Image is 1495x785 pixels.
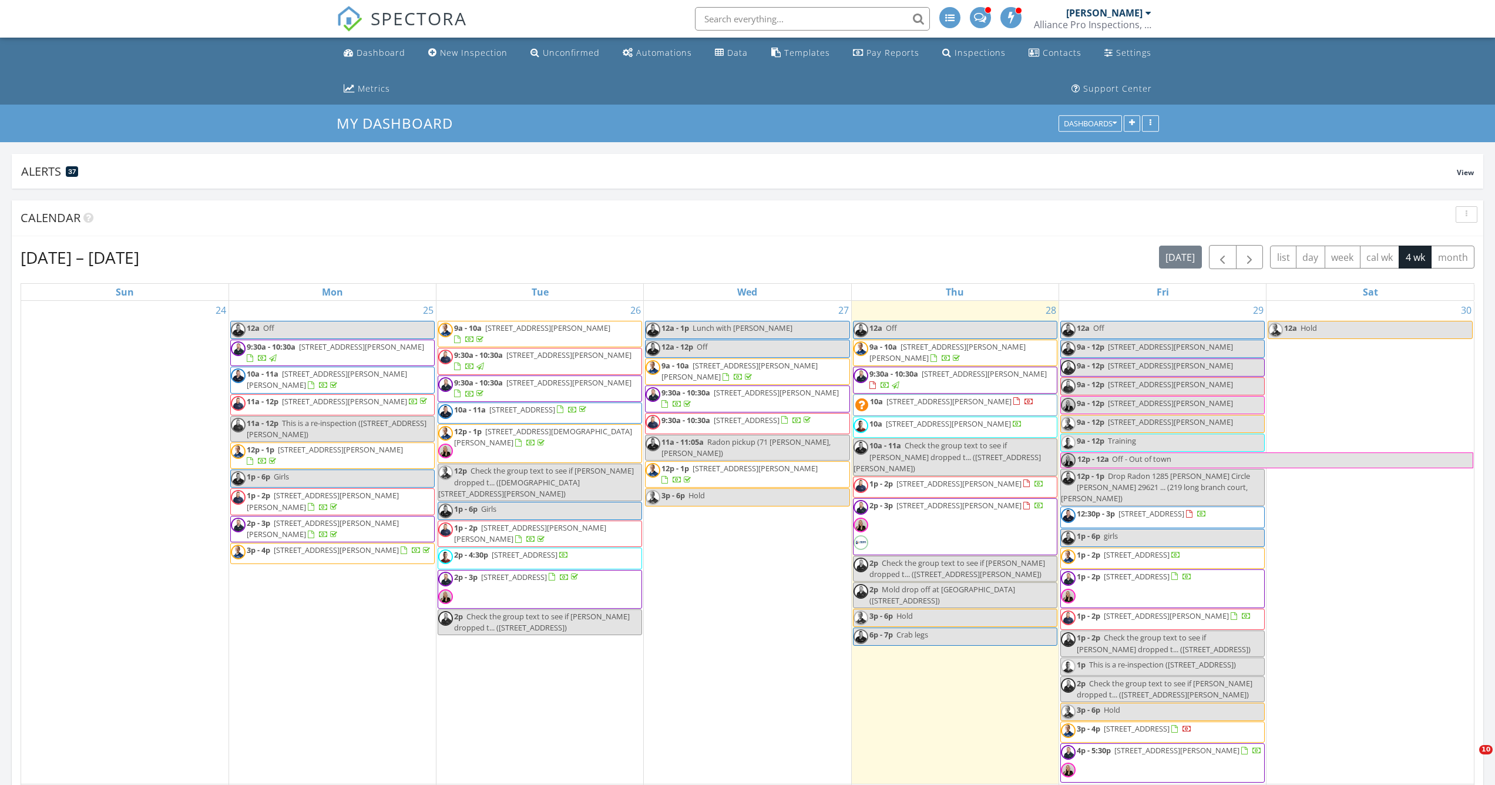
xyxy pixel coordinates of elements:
img: profile.png [854,535,868,550]
img: img_9418_2.jpg [1061,531,1076,545]
span: Radon pickup (71 [PERSON_NAME], [PERSON_NAME]) [661,437,831,458]
a: 10a - 11a [STREET_ADDRESS][PERSON_NAME][PERSON_NAME] [230,367,435,393]
a: 12:30p - 3p [STREET_ADDRESS] [1077,508,1207,519]
div: [PERSON_NAME] [1066,7,1143,19]
div: Alliance Pro Inspections, LLC [1034,19,1151,31]
a: Sunday [113,284,136,300]
img: img_6598.jpeg [231,518,246,532]
a: Go to August 24, 2025 [213,301,229,320]
span: [STREET_ADDRESS][PERSON_NAME][PERSON_NAME] [247,368,407,390]
img: img_2106.jpeg [438,426,453,441]
img: 594ecb33dcaa4f94b6052038f0fca2db.jpg [854,418,868,433]
a: 9:30a - 10:30a [STREET_ADDRESS][PERSON_NAME] [230,340,435,366]
a: 10a [STREET_ADDRESS][PERSON_NAME] [853,417,1057,438]
span: 2p - 4:30p [454,549,488,560]
img: 6k7a961822.jpg [438,522,453,537]
input: Search everything... [695,7,930,31]
a: 2p - 3p [STREET_ADDRESS][PERSON_NAME] [853,498,1057,555]
span: 6p - 7p [869,629,893,640]
img: img_6598.jpeg [854,500,868,515]
span: girls [1104,531,1118,541]
span: 12a - 1p [661,323,689,333]
span: Check the group text to see if [PERSON_NAME] dropped t... ([STREET_ADDRESS][PERSON_NAME]) [854,440,1041,473]
a: Go to August 26, 2025 [628,301,643,320]
span: Mold drop off at [GEOGRAPHIC_DATA] ([STREET_ADDRESS]) [869,584,1015,606]
span: 1p - 6p [247,471,270,482]
span: 10a [870,396,883,407]
img: img_9197.jpeg [1061,589,1076,603]
img: 594ecb33dcaa4f94b6052038f0fca2db.jpg [1061,659,1076,674]
span: Crab legs [896,629,928,640]
span: [STREET_ADDRESS][PERSON_NAME] [299,341,424,352]
span: Lunch with [PERSON_NAME] [693,323,792,333]
a: 9a - 10a [STREET_ADDRESS][PERSON_NAME][PERSON_NAME] [661,360,818,382]
span: [STREET_ADDRESS][PERSON_NAME][PERSON_NAME] [247,490,399,512]
a: Saturday [1360,284,1380,300]
span: [STREET_ADDRESS][PERSON_NAME] [896,500,1022,511]
img: img_9418_2.jpg [1061,471,1076,485]
a: 2p - 3p [STREET_ADDRESS][PERSON_NAME] [869,500,1044,511]
img: img_2106.jpeg [854,610,868,625]
a: 12p - 1p [STREET_ADDRESS][PERSON_NAME] [645,461,849,488]
span: [STREET_ADDRESS][PERSON_NAME] [896,478,1022,489]
span: [STREET_ADDRESS][PERSON_NAME] [506,377,631,388]
img: img_9197.jpeg [1061,453,1076,468]
span: Hold [1301,323,1317,333]
button: 4 wk [1399,246,1432,269]
span: 9a - 12p [1077,398,1104,408]
span: [STREET_ADDRESS][PERSON_NAME] [886,418,1011,429]
img: img_6598.jpeg [646,387,660,402]
span: 3p - 4p [247,545,270,555]
a: 9:30a - 10:30a [STREET_ADDRESS] [661,415,813,425]
span: 9a - 12p [1077,360,1104,371]
a: 1p - 2p [STREET_ADDRESS][PERSON_NAME] [1077,610,1251,621]
span: 9a - 12p [1077,417,1104,427]
a: 9:30a - 10:30a [STREET_ADDRESS][PERSON_NAME] [645,385,849,412]
button: Previous [1209,245,1237,269]
span: 9a - 12p [1077,341,1104,352]
img: img_2106.jpeg [646,490,660,505]
span: Check the group text to see if [PERSON_NAME] dropped t... ([STREET_ADDRESS][PERSON_NAME]) [869,558,1045,579]
span: [STREET_ADDRESS][PERSON_NAME] [1108,341,1233,352]
span: 1p - 2p [1077,571,1100,582]
a: 12:30p - 3p [STREET_ADDRESS] [1060,506,1265,528]
div: New Inspection [440,47,508,58]
a: 1p - 2p [STREET_ADDRESS] [1060,569,1265,608]
a: Monday [320,284,345,300]
span: [STREET_ADDRESS][DEMOGRAPHIC_DATA][PERSON_NAME] [454,426,632,448]
span: SPECTORA [371,6,467,31]
a: 11a - 12p [STREET_ADDRESS][PERSON_NAME] [230,394,435,415]
div: Settings [1116,47,1151,58]
img: img_6598.jpeg [854,584,868,599]
a: 9:30a - 10:30a [STREET_ADDRESS][PERSON_NAME] [438,375,642,402]
span: [STREET_ADDRESS][PERSON_NAME][PERSON_NAME] [454,522,606,544]
span: 11a - 12p [247,396,278,407]
a: 9:30a - 10:30a [STREET_ADDRESS][PERSON_NAME] [869,368,1047,390]
img: img_2106.jpeg [646,360,660,375]
img: img_2106.jpeg [438,323,453,337]
img: img_6598.jpeg [231,341,246,356]
a: Unconfirmed [526,42,604,64]
a: Inspections [938,42,1010,64]
span: 9:30a - 10:30a [454,350,503,360]
span: 12a [1077,323,1090,333]
span: This is a re-inspection ([STREET_ADDRESS][PERSON_NAME]) [247,418,426,440]
span: 12a [247,323,260,333]
span: 9a - 10a [869,341,897,352]
div: Support Center [1083,83,1152,94]
a: 1p - 2p [STREET_ADDRESS] [1077,571,1192,582]
span: [STREET_ADDRESS] [492,549,557,560]
span: [STREET_ADDRESS][PERSON_NAME] [485,323,610,333]
span: 12p [454,465,467,476]
span: 2p [869,558,878,568]
a: Go to August 30, 2025 [1459,301,1474,320]
span: [STREET_ADDRESS] [1118,508,1184,519]
a: SPECTORA [337,16,467,41]
a: Metrics [339,78,395,100]
span: Check the group text to see if [PERSON_NAME] dropped t... ([STREET_ADDRESS]) [1077,632,1251,654]
img: 594ecb33dcaa4f94b6052038f0fca2db.jpg [438,549,453,564]
span: 12p - 1p [454,426,482,437]
td: Go to August 25, 2025 [229,301,436,784]
td: Go to August 28, 2025 [851,301,1059,784]
span: [STREET_ADDRESS][PERSON_NAME] [693,463,818,474]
